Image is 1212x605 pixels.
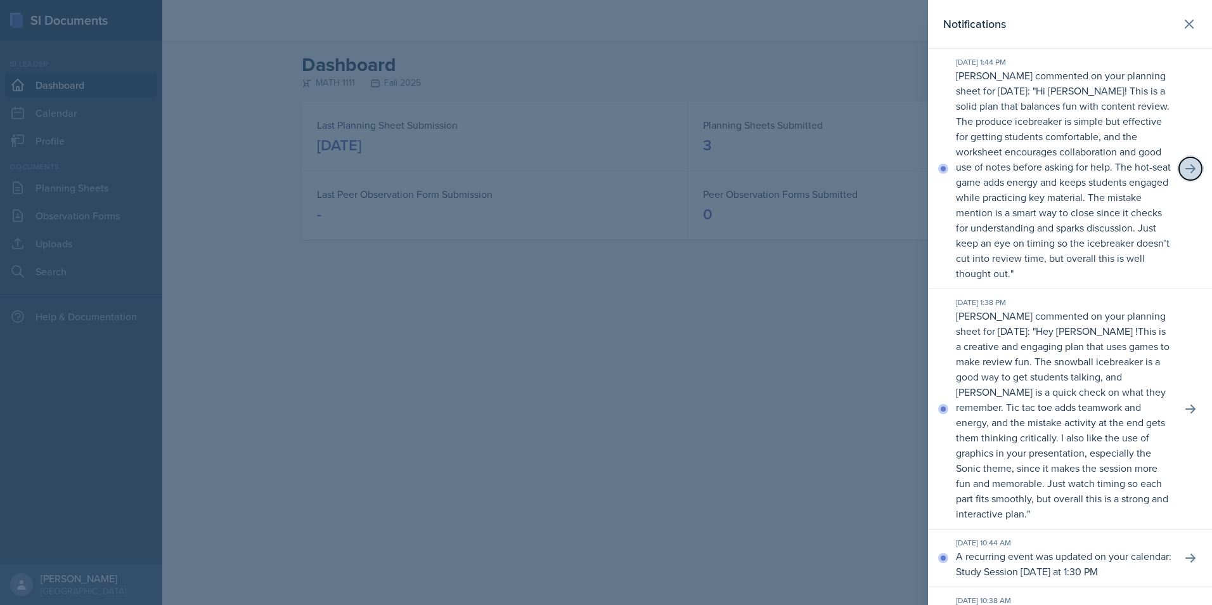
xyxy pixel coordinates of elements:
div: [DATE] 1:38 PM [956,297,1171,308]
div: [DATE] 1:44 PM [956,56,1171,68]
p: [PERSON_NAME] commented on your planning sheet for [DATE]: " " [956,308,1171,521]
p: [PERSON_NAME] commented on your planning sheet for [DATE]: " " [956,68,1171,281]
p: Hey [PERSON_NAME] !This is a creative and engaging plan that uses games to make review fun. The s... [956,324,1170,521]
div: [DATE] 10:44 AM [956,537,1171,549]
p: A recurring event was updated on your calendar: Study Session [DATE] at 1:30 PM [956,549,1171,579]
h2: Notifications [943,15,1006,33]
p: Hi [PERSON_NAME]! This is a solid plan that balances fun with content review. The produce icebrea... [956,84,1171,280]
